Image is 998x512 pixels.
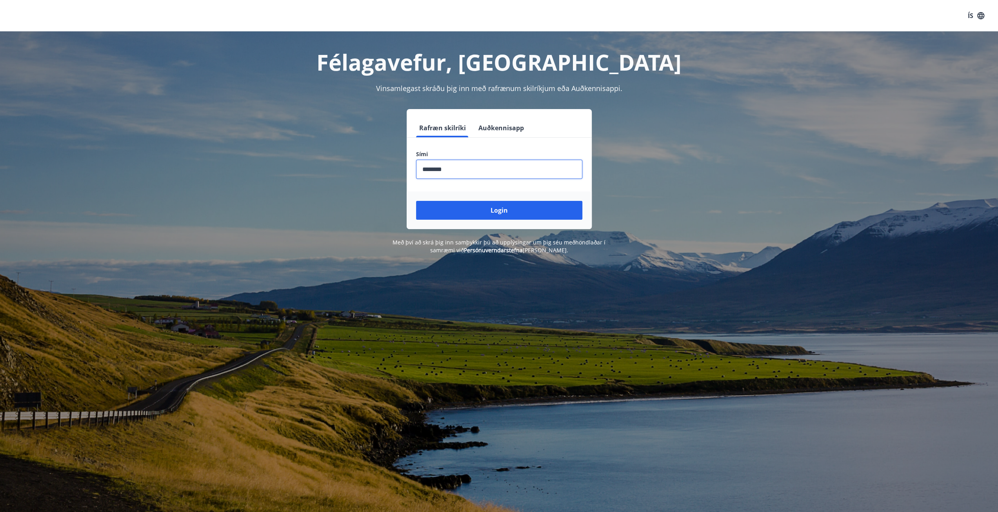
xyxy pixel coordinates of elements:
[416,201,582,220] button: Login
[226,47,772,77] h1: Félagavefur, [GEOGRAPHIC_DATA]
[393,239,605,254] span: Með því að skrá þig inn samþykkir þú að upplýsingar um þig séu meðhöndlaðar í samræmi við [PERSON...
[963,9,989,23] button: ÍS
[416,150,582,158] label: Sími
[464,246,523,254] a: Persónuverndarstefna
[416,118,469,137] button: Rafræn skilríki
[376,84,622,93] span: Vinsamlegast skráðu þig inn með rafrænum skilríkjum eða Auðkennisappi.
[475,118,527,137] button: Auðkennisapp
